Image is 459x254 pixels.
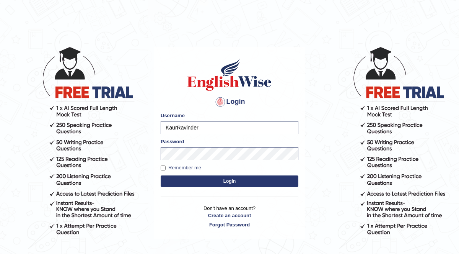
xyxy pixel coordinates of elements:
p: Don't have an account? [161,205,298,228]
h4: Login [161,96,298,108]
label: Remember me [161,164,201,172]
img: Logo of English Wise sign in for intelligent practice with AI [186,57,273,92]
input: Remember me [161,166,166,170]
label: Username [161,112,185,119]
label: Password [161,138,184,145]
a: Create an account [161,212,298,219]
a: Forgot Password [161,221,298,228]
button: Login [161,175,298,187]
